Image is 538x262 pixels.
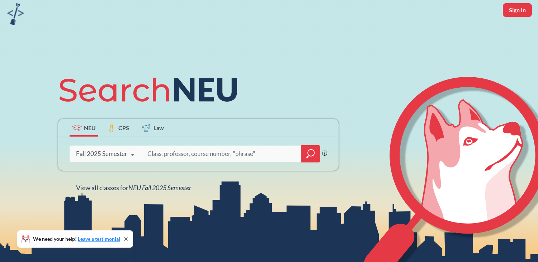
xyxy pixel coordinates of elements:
button: Sign In [503,3,532,17]
span: NEU [84,124,96,132]
span: View all classes for [76,184,191,192]
div: Fall 2025 Semester [76,150,127,158]
span: NEU Fall 2025 Semester [128,184,191,192]
div: magnifying glass [301,145,320,162]
span: CPS [118,124,129,132]
input: Class, professor, course number, "phrase" [147,146,296,161]
svg: magnifying glass [306,149,315,159]
span: Law [154,124,164,132]
span: We need your help! [33,236,120,242]
a: Leave a testimonial [78,236,120,242]
a: sandbox logo [7,3,24,27]
img: sandbox logo [7,3,24,25]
